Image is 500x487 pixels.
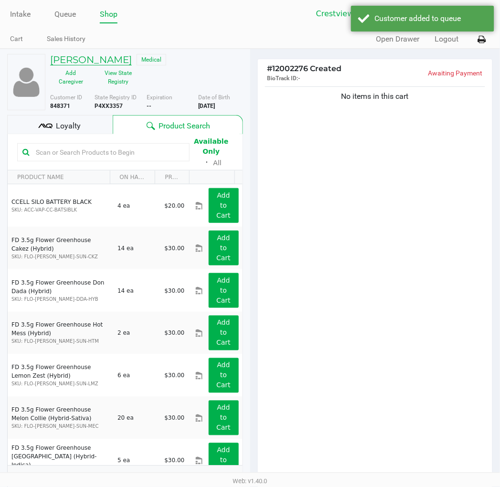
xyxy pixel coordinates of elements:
span: Medical [137,54,166,65]
span: Loyalty [56,120,81,132]
span: # [267,64,273,73]
th: ON HAND [110,170,155,184]
button: Add to Cart [209,401,239,435]
span: Crestview WC [316,8,409,20]
span: State Registry ID [95,94,137,101]
p: Awaiting Payment [375,68,483,78]
app-button-loader: Add to Cart [216,361,231,389]
app-button-loader: Add to Cart [216,446,231,474]
td: 2 ea [113,312,160,354]
td: 5 ea [113,439,160,482]
p: SKU: ACC-VAP-CC-BATSIBLK [11,206,109,213]
button: All [213,158,222,168]
button: Add to Cart [209,358,239,393]
app-button-loader: Add to Cart [216,319,231,347]
td: FD 3.5g Flower Greenhouse Don Dada (Hybrid) [8,269,113,312]
td: 14 ea [113,269,160,312]
app-button-loader: Add to Cart [216,276,231,304]
td: FD 3.5g Flower Greenhouse Lemon Zest (Hybrid) [8,354,113,397]
span: $20.00 [164,202,184,209]
span: 12002276 Created [267,64,342,73]
td: FD 3.5g Flower Greenhouse [GEOGRAPHIC_DATA] (Hybrid-Indica) [8,439,113,482]
button: Select [415,5,429,22]
button: Open Drawer [376,33,420,45]
span: $30.00 [164,457,184,464]
b: -- [147,103,151,109]
button: Add to Cart [209,273,239,308]
a: Cart [10,33,23,45]
a: Queue [54,8,76,21]
b: [DATE] [198,103,215,109]
td: FD 3.5g Flower Greenhouse Hot Mess (Hybrid) [8,312,113,354]
span: ᛫ [201,158,213,167]
span: $30.00 [164,245,184,252]
p: SKU: FLO-[PERSON_NAME]-SUN-LMZ [11,381,109,388]
td: FD 3.5g Flower Greenhouse Cakez (Hybrid) [8,227,113,269]
h5: [PERSON_NAME] [50,54,132,65]
button: Add to Cart [209,443,239,478]
button: Add Caregiver [50,65,92,89]
span: $30.00 [164,330,184,337]
app-button-loader: Add to Cart [216,234,231,262]
div: No items in this cart [265,91,486,102]
b: 848371 [50,103,70,109]
span: Date of Birth [198,94,230,101]
span: $30.00 [164,415,184,422]
a: Intake [10,8,31,21]
span: $30.00 [164,372,184,379]
app-button-loader: Add to Cart [216,191,231,219]
div: Customer added to queue [375,13,487,24]
button: Add to Cart [209,188,239,223]
button: View State Registry [92,65,139,89]
a: Sales History [47,33,85,45]
th: PRICE [155,170,189,184]
span: Web: v1.40.0 [233,478,267,485]
p: SKU: FLO-[PERSON_NAME]-SUN-MEC [11,423,109,430]
span: $30.00 [164,287,184,294]
p: SKU: FLO-[PERSON_NAME]-SUN-HTM [11,338,109,345]
td: 14 ea [113,227,160,269]
td: 6 ea [113,354,160,397]
td: 4 ea [113,184,160,227]
button: Add to Cart [209,231,239,265]
p: SKU: FLO-[PERSON_NAME]-SUN-CKZ [11,253,109,260]
span: Product Search [159,120,211,132]
span: Customer ID [50,94,82,101]
td: 20 ea [113,397,160,439]
button: Logout [435,33,459,45]
input: Scan or Search Products to Begin [32,145,184,159]
span: Expiration [147,94,173,101]
span: BioTrack ID: [267,75,298,82]
b: P4XX3357 [95,103,123,109]
td: CCELL SILO BATTERY BLACK [8,184,113,227]
span: - [298,75,301,82]
app-button-loader: Add to Cart [216,404,231,432]
th: PRODUCT NAME [8,170,110,184]
p: SKU: FLO-[PERSON_NAME]-DDA-HYB [11,296,109,303]
div: Data table [8,170,243,466]
td: FD 3.5g Flower Greenhouse Melon Collie (Hybrid-Sativa) [8,397,113,439]
button: Add to Cart [209,316,239,350]
a: Shop [100,8,117,21]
